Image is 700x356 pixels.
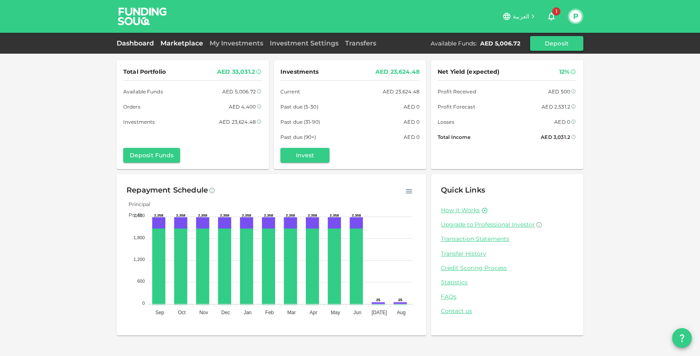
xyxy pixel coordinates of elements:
[157,39,206,47] a: Marketplace
[331,310,340,315] tspan: May
[244,310,251,315] tspan: Jan
[441,221,574,229] a: Upgrade to Professional Investor
[217,67,255,77] div: AED 33,031.2
[530,36,583,51] button: Deposit
[133,235,145,240] tspan: 1,800
[117,39,157,47] a: Dashboard
[266,39,342,47] a: Investment Settings
[280,118,320,126] span: Past due (31-90)
[122,212,142,218] span: Profit
[569,10,582,23] button: P
[133,213,145,218] tspan: 2,400
[287,310,296,315] tspan: Mar
[441,235,574,243] a: Transaction Statements
[265,310,274,315] tspan: Feb
[126,184,208,197] div: Repayment Schedule
[513,13,529,20] span: العربية
[219,118,256,126] div: AED 23,624.48
[441,250,574,258] a: Transfer History
[397,310,406,315] tspan: Aug
[133,257,145,262] tspan: 1,200
[123,148,180,163] button: Deposit Funds
[543,8,560,25] button: 1
[123,67,166,77] span: Total Portfolio
[552,7,560,16] span: 1
[438,133,470,141] span: Total Income
[280,133,316,141] span: Past due (90+)
[206,39,266,47] a: My Investments
[438,102,475,111] span: Profit Forecast
[404,118,420,126] div: AED 0
[309,310,317,315] tspan: Apr
[441,186,485,195] span: Quick Links
[199,310,208,315] tspan: Nov
[441,264,574,272] a: Credit Scoring Process
[542,102,570,111] div: AED 2,531.2
[441,206,480,214] a: How it Works
[123,118,155,126] span: Investments
[438,87,476,96] span: Profit Received
[541,133,570,141] div: AED 3,031.2
[222,87,256,96] div: AED 5,006.72
[353,310,361,315] tspan: Jun
[672,328,692,348] button: question
[123,102,140,111] span: Orders
[342,39,379,47] a: Transfers
[178,310,186,315] tspan: Oct
[548,87,570,96] div: AED 500
[221,310,230,315] tspan: Dec
[438,67,500,77] span: Net Yield (expected)
[404,133,420,141] div: AED 0
[441,279,574,286] a: Statistics
[375,67,420,77] div: AED 23,624.48
[559,67,569,77] div: 12%
[280,148,330,163] button: Invest
[372,310,387,315] tspan: [DATE]
[431,39,477,48] div: Available Funds :
[142,301,145,306] tspan: 0
[404,102,420,111] div: AED 0
[280,102,318,111] span: Past due (5-30)
[383,87,420,96] div: AED 23,624.48
[441,307,574,315] a: Contact us
[441,293,574,301] a: FAQs
[156,310,165,315] tspan: Sep
[123,87,163,96] span: Available Funds
[280,87,300,96] span: Current
[280,67,318,77] span: Investments
[137,279,145,283] tspan: 600
[441,221,535,228] span: Upgrade to Professional Investor
[122,201,150,207] span: Principal
[438,118,454,126] span: Losses
[480,39,520,48] div: AED 5,006.72
[229,102,256,111] div: AED 4,400
[554,118,570,126] div: AED 0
